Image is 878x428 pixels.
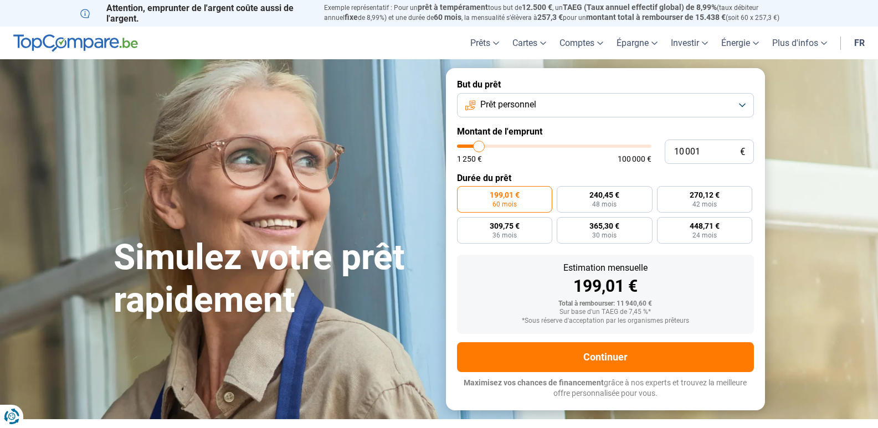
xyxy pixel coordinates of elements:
a: Prêts [464,27,506,59]
label: Durée du prêt [457,173,754,183]
span: 30 mois [592,232,617,239]
p: Attention, emprunter de l'argent coûte aussi de l'argent. [80,3,311,24]
div: Estimation mensuelle [466,264,745,272]
a: Cartes [506,27,553,59]
span: 24 mois [692,232,717,239]
a: Épargne [610,27,664,59]
span: 270,12 € [690,191,720,199]
span: 1 250 € [457,155,482,163]
a: Comptes [553,27,610,59]
div: 199,01 € [466,278,745,295]
label: Montant de l'emprunt [457,126,754,137]
a: Investir [664,27,715,59]
span: 309,75 € [490,222,520,230]
span: fixe [345,13,358,22]
div: Total à rembourser: 11 940,60 € [466,300,745,308]
div: Sur base d'un TAEG de 7,45 %* [466,308,745,316]
h1: Simulez votre prêt rapidement [114,236,433,322]
span: € [740,147,745,157]
span: 12.500 € [522,3,552,12]
button: Continuer [457,342,754,372]
a: fr [848,27,871,59]
button: Prêt personnel [457,93,754,117]
span: 199,01 € [490,191,520,199]
img: TopCompare [13,34,138,52]
label: But du prêt [457,79,754,90]
span: 42 mois [692,201,717,208]
div: *Sous réserve d'acceptation par les organismes prêteurs [466,317,745,325]
a: Plus d'infos [766,27,834,59]
span: 365,30 € [589,222,619,230]
span: Maximisez vos chances de financement [464,378,604,387]
span: prêt à tempérament [418,3,488,12]
span: Prêt personnel [480,99,536,111]
span: 240,45 € [589,191,619,199]
a: Énergie [715,27,766,59]
span: 48 mois [592,201,617,208]
p: Exemple représentatif : Pour un tous but de , un (taux débiteur annuel de 8,99%) et une durée de ... [324,3,798,23]
span: montant total à rembourser de 15.438 € [586,13,726,22]
span: 60 mois [434,13,461,22]
p: grâce à nos experts et trouvez la meilleure offre personnalisée pour vous. [457,378,754,399]
span: 100 000 € [618,155,651,163]
span: 36 mois [492,232,517,239]
span: 257,3 € [537,13,563,22]
span: 60 mois [492,201,517,208]
span: 448,71 € [690,222,720,230]
span: TAEG (Taux annuel effectif global) de 8,99% [563,3,717,12]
